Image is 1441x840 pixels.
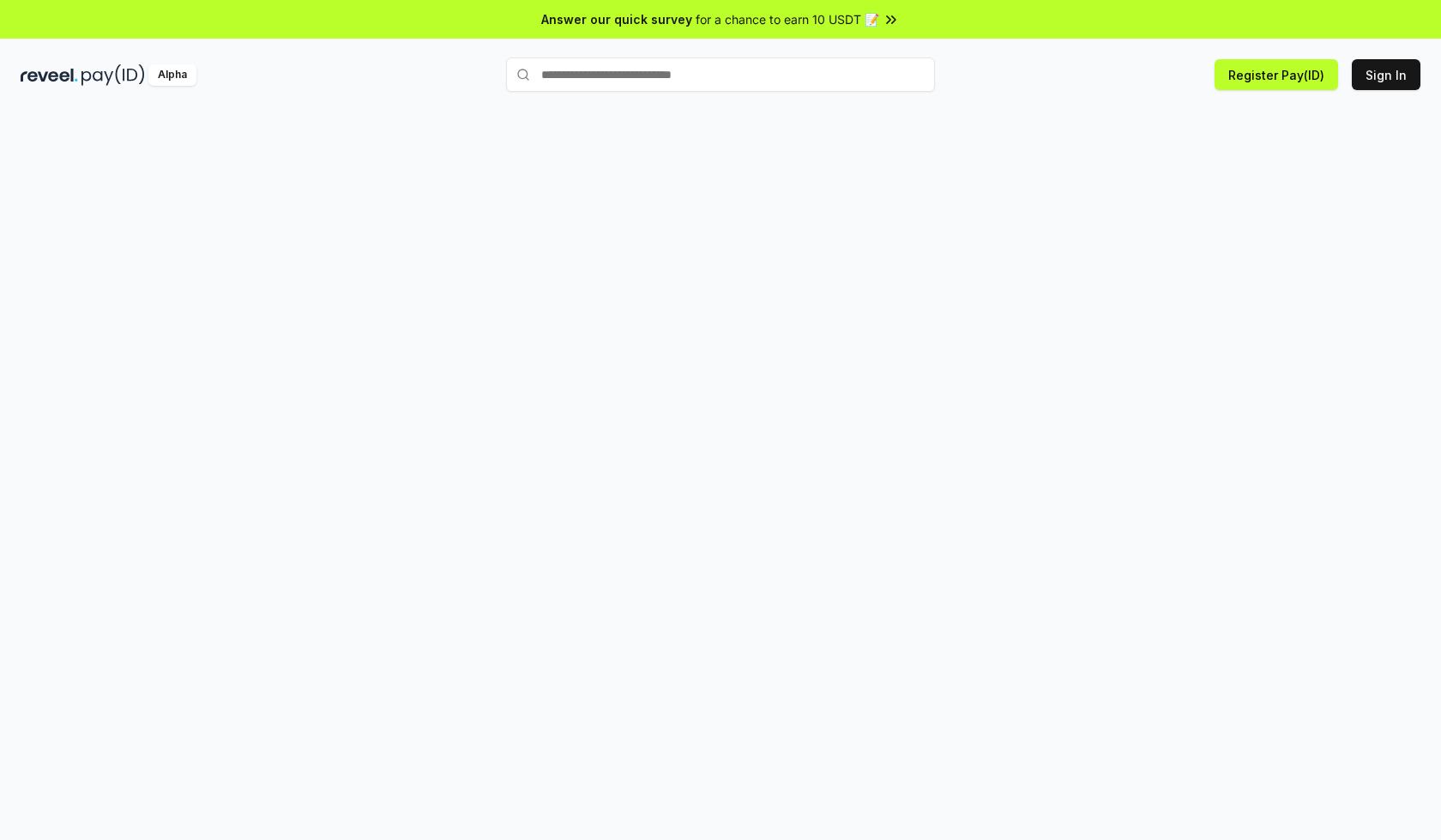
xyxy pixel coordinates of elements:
[21,64,78,86] img: reveel_dark
[541,10,692,28] span: Answer our quick survey
[1352,59,1420,90] button: Sign In
[1215,59,1338,90] button: Register Pay(ID)
[148,64,196,86] div: Alpha
[696,10,879,28] span: for a chance to earn 10 USDT 📝
[81,64,145,86] img: pay_id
